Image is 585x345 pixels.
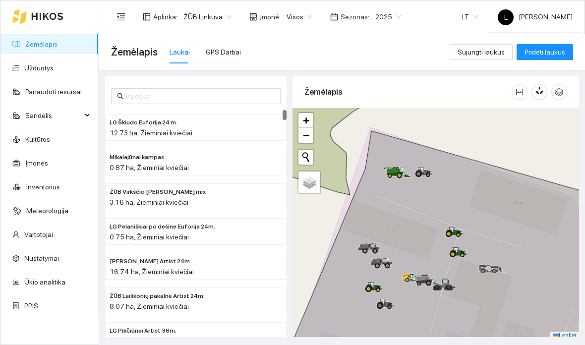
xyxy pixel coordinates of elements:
button: Pridėti laukus [517,44,573,60]
span: 8.07 ha, Žieminiai kviečiai [110,302,189,310]
a: Pridėti laukus [517,48,573,56]
span: Sujungti laukus [458,47,505,57]
span: LG Pelaniškiai po dešine Euforija 24m. [110,222,215,231]
span: − [303,129,309,141]
a: Užduotys [24,64,54,72]
span: Pridėti laukus [525,47,565,57]
a: Meteorologija [26,207,68,215]
input: Paieška [126,91,275,102]
span: 0.75 ha, Žieminiai kviečiai [110,233,189,241]
a: Panaudoti resursai [25,88,82,96]
span: Mikalajūnai kampas [110,153,164,162]
span: shop [249,13,257,21]
span: 0.87 ha, Žieminiai kviečiai [110,164,189,172]
a: Inventorius [26,183,60,191]
span: Aplinka : [153,11,177,22]
a: Ūkio analitika [24,278,65,286]
span: layout [143,13,151,21]
span: ŽŪB Kriščiūno Artist 24m. [110,257,191,266]
button: Initiate a new search [298,150,313,165]
span: menu-fold [117,12,125,21]
span: L [504,9,508,25]
div: GPS Darbai [206,47,241,57]
span: Sezonas : [341,11,369,22]
span: [PERSON_NAME] [498,13,573,21]
div: Žemėlapis [304,78,512,106]
div: Laukai [170,47,190,57]
button: Sujungti laukus [450,44,513,60]
span: Įmonė : [260,11,281,22]
span: ŽŪB Laiškonių pakalnė Artist 24m. [110,291,205,301]
a: Leaflet [553,332,577,339]
a: Įmonės [25,159,48,167]
a: Sujungti laukus [450,48,513,56]
span: 2025 [375,9,401,24]
span: LT [462,9,478,24]
span: 12.73 ha, Žieminiai kviečiai [110,129,192,137]
span: Žemėlapis [111,44,158,60]
a: PPIS [24,302,38,310]
span: ŽŪB Linkuva [183,9,232,24]
span: ŽŪB Virkščio Veselkiškiai mix [110,187,206,197]
span: LG Pikčiūnai Artist 36m. [110,326,176,336]
a: Zoom in [298,113,313,128]
a: Kultūros [25,135,50,143]
span: 3.16 ha, Žieminiai kviečiai [110,198,188,206]
span: LG Škiudo Euforija 24 m. [110,118,177,127]
a: Nustatymai [24,254,59,262]
span: search [117,93,124,100]
a: Vartotojai [24,230,53,238]
span: Visos [287,9,312,24]
span: + [303,114,309,126]
span: Sandėlis [25,106,82,125]
button: column-width [512,84,527,100]
a: Zoom out [298,128,313,143]
button: menu-fold [111,7,131,27]
a: Layers [298,172,320,193]
span: calendar [330,13,338,21]
span: 16.74 ha, Žieminiai kviečiai [110,268,194,276]
a: Žemėlapis [25,40,58,48]
span: column-width [512,88,527,96]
